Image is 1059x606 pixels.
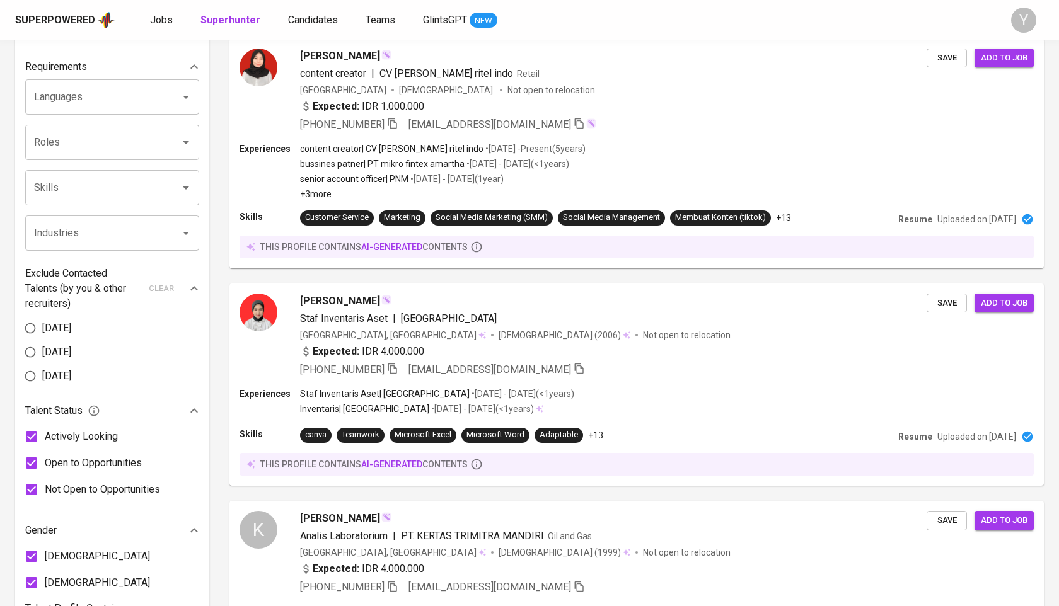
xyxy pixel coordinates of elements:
[45,549,150,564] span: [DEMOGRAPHIC_DATA]
[470,387,574,400] p: • [DATE] - [DATE] ( <1 years )
[981,513,1027,528] span: Add to job
[300,118,385,130] span: [PHONE_NUMBER]
[981,51,1027,66] span: Add to job
[366,13,398,28] a: Teams
[313,99,359,114] b: Expected:
[25,398,199,423] div: Talent Status
[517,69,540,79] span: Retail
[177,224,195,242] button: Open
[937,213,1016,226] p: Uploaded on [DATE]
[423,13,497,28] a: GlintsGPT NEW
[975,294,1034,313] button: Add to job
[499,329,630,341] div: (2006)
[408,118,571,130] span: [EMAIL_ADDRESS][DOMAIN_NAME]
[25,403,100,418] span: Talent Status
[260,458,468,471] p: this profile contains contents
[393,311,396,326] span: |
[548,531,592,541] span: Oil and Gas
[366,14,395,26] span: Teams
[300,157,465,170] p: bussines patner | PT mikro fintex amartha
[776,212,791,224] p: +13
[399,84,495,96] span: [DEMOGRAPHIC_DATA]
[229,283,1044,486] a: [PERSON_NAME]Staf Inventaris Aset|[GEOGRAPHIC_DATA][GEOGRAPHIC_DATA], [GEOGRAPHIC_DATA][DEMOGRAPH...
[981,296,1027,311] span: Add to job
[300,49,380,64] span: [PERSON_NAME]
[25,523,57,538] p: Gender
[381,295,391,305] img: magic_wand.svg
[499,546,594,559] span: [DEMOGRAPHIC_DATA]
[499,546,630,559] div: (1999)
[300,329,486,341] div: [GEOGRAPHIC_DATA], [GEOGRAPHIC_DATA]
[42,369,71,384] span: [DATE]
[305,429,327,441] div: canva
[177,134,195,151] button: Open
[305,212,369,224] div: Customer Service
[177,179,195,197] button: Open
[240,210,300,223] p: Skills
[300,403,429,415] p: Inventaris | [GEOGRAPHIC_DATA]
[675,212,766,224] div: Membuat Konten (tiktok)
[540,429,578,441] div: Adaptable
[507,84,595,96] p: Not open to relocation
[288,13,340,28] a: Candidates
[898,430,932,443] p: Resume
[240,49,277,86] img: 352daa307ff9d062351c51e951ae0c84.jpg
[240,387,300,400] p: Experiences
[361,459,422,469] span: AI-generated
[483,142,586,155] p: • [DATE] - Present ( 5 years )
[927,511,967,530] button: Save
[45,482,160,497] span: Not Open to Opportunities
[300,84,386,96] div: [GEOGRAPHIC_DATA]
[898,213,932,226] p: Resume
[379,67,513,79] span: CV [PERSON_NAME] ritel indo
[177,88,195,106] button: Open
[300,546,486,559] div: [GEOGRAPHIC_DATA], [GEOGRAPHIC_DATA]
[300,363,385,375] span: [PHONE_NUMBER]
[408,581,571,593] span: [EMAIL_ADDRESS][DOMAIN_NAME]
[381,50,391,60] img: magic_wand.svg
[933,513,961,528] span: Save
[361,242,422,252] span: AI-generated
[470,14,497,27] span: NEW
[25,266,199,311] div: Exclude Contacted Talents (by you & other recruiters)clear
[300,581,385,593] span: [PHONE_NUMBER]
[300,312,388,324] span: Staf Inventaris Aset
[300,530,388,542] span: Analis Laboratorium
[240,428,300,440] p: Skills
[401,530,544,542] span: PT. KERTAS TRIMITRA MANDIRI
[300,99,424,114] div: IDR 1.000.000
[150,14,173,26] span: Jobs
[563,212,660,224] div: Social Media Management
[260,241,468,253] p: this profile contains contents
[150,13,175,28] a: Jobs
[25,54,199,79] div: Requirements
[200,13,263,28] a: Superhunter
[408,173,504,185] p: • [DATE] - [DATE] ( 1 year )
[300,387,470,400] p: Staf Inventaris Aset | [GEOGRAPHIC_DATA]
[313,344,359,359] b: Expected:
[408,363,571,375] span: [EMAIL_ADDRESS][DOMAIN_NAME]
[1011,8,1036,33] div: Y
[300,173,408,185] p: senior account officer | PNM
[371,66,374,81] span: |
[393,529,396,544] span: |
[300,344,424,359] div: IDR 4.000.000
[395,429,451,441] div: Microsoft Excel
[15,11,115,30] a: Superpoweredapp logo
[300,188,586,200] p: +3 more ...
[98,11,115,30] img: app logo
[240,511,277,549] div: K
[429,403,534,415] p: • [DATE] - [DATE] ( <1 years )
[300,294,380,309] span: [PERSON_NAME]
[465,157,569,170] p: • [DATE] - [DATE] ( <1 years )
[927,294,967,313] button: Save
[25,59,87,74] p: Requirements
[384,212,420,224] div: Marketing
[300,67,366,79] span: content creator
[975,511,1034,530] button: Add to job
[45,455,142,471] span: Open to Opportunities
[42,321,71,336] span: [DATE]
[229,38,1044,268] a: [PERSON_NAME]content creator|CV [PERSON_NAME] ritel indoRetail[GEOGRAPHIC_DATA][DEMOGRAPHIC_DATA]...
[288,14,338,26] span: Candidates
[643,546,731,559] p: Not open to relocation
